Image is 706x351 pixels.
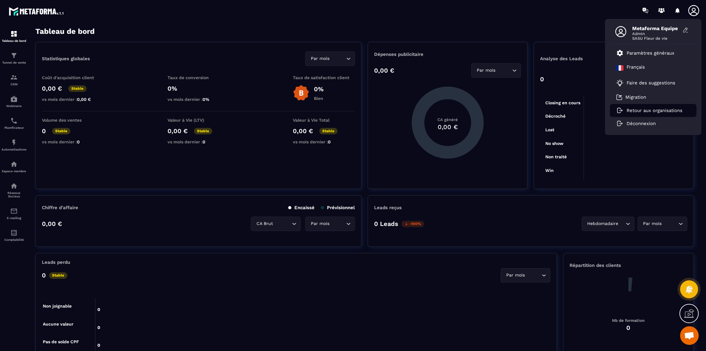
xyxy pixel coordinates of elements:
p: Répartition des clients [570,263,687,268]
p: 0% [314,85,324,93]
a: Mở cuộc trò chuyện [680,326,699,345]
span: 0% [203,97,209,102]
div: Search for option [637,217,687,231]
a: schedulerschedulerPlanificateur [2,112,26,134]
a: formationformationCRM [2,69,26,91]
p: 0 [42,127,46,135]
p: Dépenses publicitaire [374,52,521,57]
img: logo [9,6,65,17]
p: vs mois dernier : [168,97,230,102]
p: Automatisations [2,148,26,151]
img: email [10,207,18,215]
p: Stable [49,272,67,279]
p: Encaissé [288,205,315,210]
div: Search for option [501,268,550,282]
tspan: Lost [545,127,554,132]
span: Par mois [309,55,331,62]
p: 0 [540,75,544,83]
p: Prévisionnel [321,205,355,210]
a: formationformationTableau de bord [2,25,26,47]
tspan: Décroché [545,114,565,119]
p: Bien [314,96,324,101]
p: Espace membre [2,169,26,173]
p: Comptabilité [2,238,26,241]
span: CA Brut [255,220,274,227]
img: automations [10,160,18,168]
p: Leads perdu [42,259,70,265]
input: Search for option [497,67,511,74]
p: Retour aux organisations [627,108,682,113]
p: Tableau de bord [2,39,26,43]
p: CRM [2,83,26,86]
p: E-mailing [2,216,26,220]
h3: Tableau de bord [35,27,95,36]
span: Par mois [641,220,663,227]
span: Par mois [475,67,497,74]
p: vs mois dernier : [42,139,104,144]
p: Taux de conversion [168,75,230,80]
p: Webinaire [2,104,26,108]
p: Stable [68,85,87,92]
img: accountant [10,229,18,236]
p: vs mois dernier : [293,139,355,144]
p: Statistiques globales [42,56,90,61]
p: Stable [52,128,70,134]
a: automationsautomationsAutomatisations [2,134,26,156]
input: Search for option [526,272,540,279]
p: Déconnexion [627,121,656,126]
span: Par mois [309,220,331,227]
p: Leads reçus [374,205,402,210]
p: 0,00 € [374,67,394,74]
input: Search for option [331,55,345,62]
tspan: Win [545,168,553,173]
p: Faire des suggestions [627,80,675,86]
div: Search for option [305,217,355,231]
tspan: Non joignable [43,304,72,309]
p: 0,00 € [42,220,62,227]
p: 0 Leads [374,220,398,227]
img: scheduler [10,117,18,124]
p: Paramètres généraux [627,50,674,56]
img: automations [10,95,18,103]
p: 0 [42,272,46,279]
a: Retour aux organisations [616,108,682,113]
img: formation [10,30,18,38]
p: Stable [319,128,337,134]
img: b-badge-o.b3b20ee6.svg [293,85,309,101]
span: 0 [77,139,80,144]
tspan: Non traité [545,154,566,159]
a: formationformationTunnel de vente [2,47,26,69]
tspan: Pas de solde CPF [43,339,79,344]
img: automations [10,139,18,146]
p: Tunnel de vente [2,61,26,64]
img: formation [10,74,18,81]
span: 0,00 € [77,97,91,102]
span: 0 [203,139,205,144]
p: 0,00 € [42,85,62,92]
a: Migration [616,94,646,100]
tspan: No show [545,141,563,146]
div: Search for option [582,217,634,231]
p: vs mois dernier : [168,139,230,144]
p: Planificateur [2,126,26,129]
tspan: Closing en cours [545,100,580,106]
input: Search for option [331,220,345,227]
div: Search for option [471,63,521,78]
div: Search for option [305,52,355,66]
p: Migration [625,94,646,100]
input: Search for option [274,220,290,227]
tspan: Aucune valeur [43,321,74,326]
span: Par mois [505,272,526,279]
p: 0,00 € [168,127,188,135]
a: accountantaccountantComptabilité [2,224,26,246]
p: -100% [401,221,424,227]
p: Stable [194,128,212,134]
p: Taux de satisfaction client [293,75,355,80]
a: Faire des suggestions [616,79,682,87]
p: Valeur à Vie (LTV) [168,118,230,123]
p: Chiffre d’affaire [42,205,78,210]
a: Paramètres généraux [616,49,674,57]
input: Search for option [619,220,624,227]
img: formation [10,52,18,59]
span: SASU Fleur de vie [632,36,679,41]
